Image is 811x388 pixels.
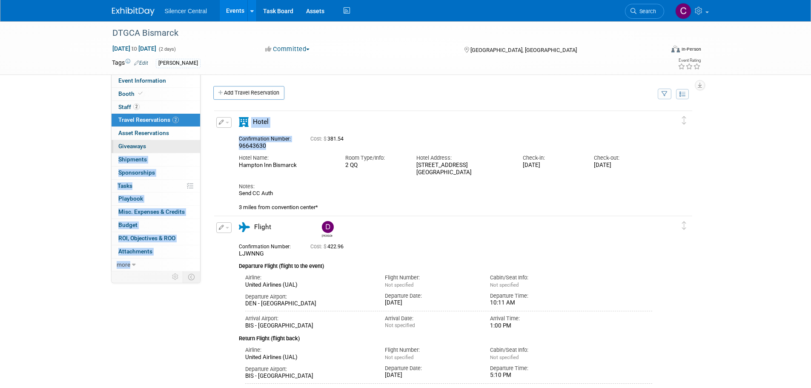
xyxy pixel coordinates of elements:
div: Departure Airport: [245,293,373,301]
td: Toggle Event Tabs [183,271,200,282]
span: Sponsorships [118,169,155,176]
span: ROI, Objectives & ROO [118,235,175,241]
div: [PERSON_NAME] [156,59,201,68]
img: ExhibitDay [112,7,155,16]
a: Event Information [112,75,200,87]
td: Tags [112,58,148,68]
div: Departure Time: [490,365,582,372]
span: 96643630 [239,142,266,149]
a: Attachments [112,245,200,258]
span: Not specified [385,282,413,288]
span: Not specified [385,354,413,360]
span: Shipments [118,156,147,163]
span: Silencer Central [165,8,207,14]
a: Tasks [112,180,200,193]
div: Dean Woods [320,221,335,238]
div: Arrival Time: [490,315,582,322]
div: [DATE] [594,162,652,169]
div: Check-out: [594,154,652,162]
i: Flight [239,222,250,232]
span: Search [636,8,656,14]
span: Budget [118,221,138,228]
span: Not specified [490,282,519,288]
a: Playbook [112,193,200,205]
div: Event Rating [678,58,701,63]
div: Flight Number: [385,346,477,354]
i: Click and drag to move item [682,116,686,125]
div: [DATE] [523,162,581,169]
div: Notes: [239,183,653,190]
span: Cost: $ [310,244,327,250]
div: Return Flight (flight back) [239,330,653,343]
div: Cabin/Seat Info: [490,346,582,354]
div: [DATE] [385,299,477,307]
div: Departure Date: [385,365,477,372]
div: Cabin/Seat Info: [490,274,582,282]
span: Flight [254,223,271,231]
img: Dean Woods [322,221,334,233]
span: [GEOGRAPHIC_DATA], [GEOGRAPHIC_DATA] [470,47,577,53]
div: Hotel Name: [239,154,332,162]
div: Hotel Address: [416,154,510,162]
a: Edit [134,60,148,66]
a: Asset Reservations [112,127,200,140]
a: more [112,259,200,271]
img: Cade Cox [675,3,691,19]
div: Airline: [245,346,373,354]
span: [DATE] [DATE] [112,45,157,52]
div: Hampton Inn Bismarck [239,162,332,169]
a: Giveaways [112,140,200,153]
div: Arrival Date: [385,315,477,322]
div: BIS - [GEOGRAPHIC_DATA] [245,322,373,330]
td: Personalize Event Tab Strip [168,271,183,282]
a: Search [625,4,664,19]
i: Filter by Traveler [662,92,668,97]
div: BIS - [GEOGRAPHIC_DATA] [245,373,373,380]
span: Not specified [490,354,519,360]
a: Misc. Expenses & Credits [112,206,200,218]
div: Departure Time: [490,292,582,300]
div: Dean Woods [322,233,332,238]
div: Event Format [614,44,702,57]
div: DTGCA Bismarck [109,26,651,41]
div: Departure Date: [385,292,477,300]
a: ROI, Objectives & ROO [112,232,200,245]
span: 2 [133,103,140,110]
div: DEN - [GEOGRAPHIC_DATA] [245,300,373,308]
div: 1:00 PM [490,322,582,330]
span: Misc. Expenses & Credits [118,208,185,215]
span: more [117,261,130,268]
span: 2 [172,117,179,123]
a: Sponsorships [112,167,200,179]
span: to [130,45,138,52]
span: Attachments [118,248,152,255]
div: Departure Airport: [245,365,373,373]
div: Room Type/Info: [345,154,404,162]
div: In-Person [681,46,701,52]
div: Flight Number: [385,274,477,282]
span: Event Information [118,77,166,84]
div: United Airlines (UAL) [245,282,373,289]
div: Confirmation Number: [239,133,298,142]
div: Arrival Airport: [245,315,373,322]
div: Departure Flight (flight to the event) [239,258,653,270]
a: Shipments [112,153,200,166]
img: Format-Inperson.png [671,46,680,52]
span: Cost: $ [310,136,327,142]
div: 10:11 AM [490,299,582,307]
div: Not specified [385,322,477,329]
a: Staff2 [112,101,200,114]
span: Staff [118,103,140,110]
span: (2 days) [158,46,176,52]
div: 5:10 PM [490,372,582,379]
a: Add Travel Reservation [213,86,284,100]
div: Check-in: [523,154,581,162]
span: Tasks [117,182,132,189]
i: Click and drag to move item [682,221,686,230]
a: Budget [112,219,200,232]
span: 381.54 [310,136,347,142]
span: Hotel [253,118,269,126]
div: [DATE] [385,372,477,379]
span: LJWNNG [239,250,264,257]
span: Travel Reservations [118,116,179,123]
